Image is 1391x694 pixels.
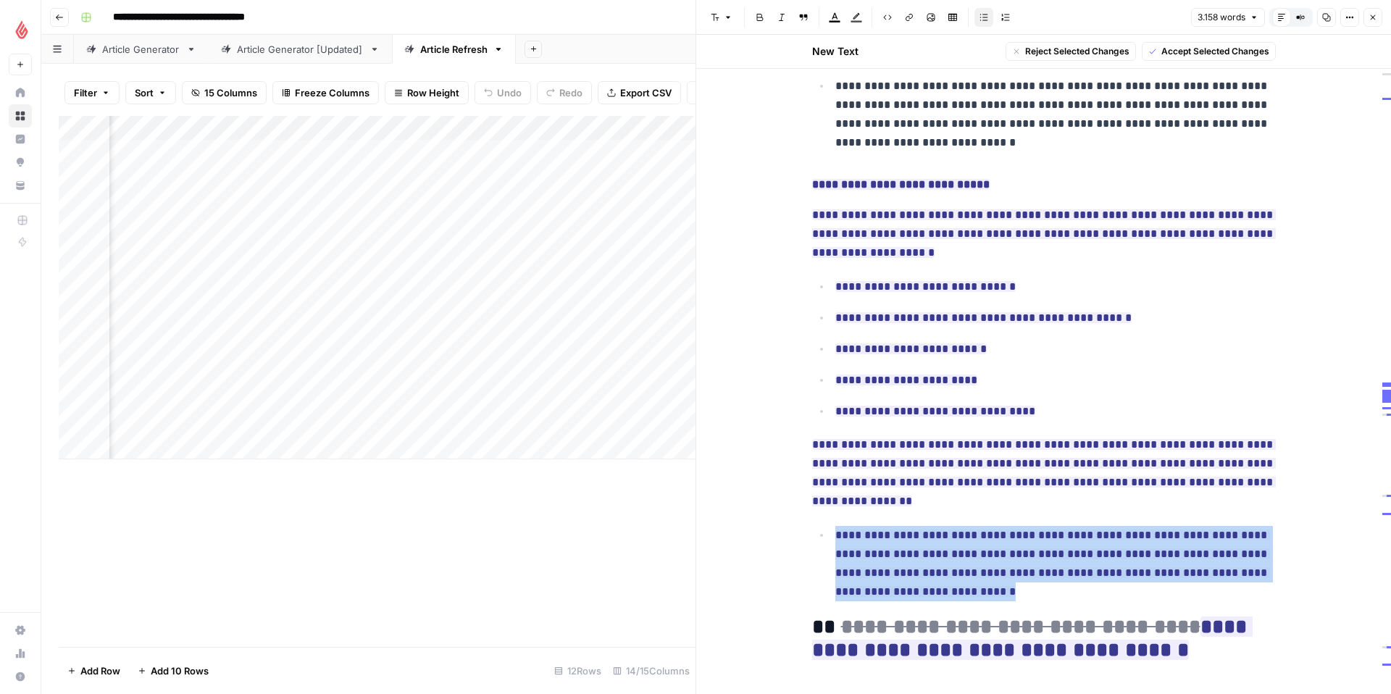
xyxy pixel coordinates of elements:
a: Opportunities [9,151,32,174]
span: Row Height [407,85,459,100]
button: Accept Selected Changes [1142,42,1276,61]
button: 3.158 words [1191,8,1265,27]
div: Article Generator [102,42,180,57]
h2: New Text [812,44,859,59]
a: Article Generator [74,35,209,64]
span: Sort [135,85,154,100]
div: Article Generator [Updated] [237,42,364,57]
div: 12 Rows [548,659,607,682]
button: 15 Columns [182,81,267,104]
span: Filter [74,85,97,100]
span: Accept Selected Changes [1161,45,1269,58]
span: Add Row [80,664,120,678]
div: Article Refresh [420,42,488,57]
span: 3.158 words [1198,11,1245,24]
span: Redo [559,85,582,100]
button: Filter [64,81,120,104]
button: Undo [475,81,531,104]
button: Add Row [59,659,129,682]
a: Your Data [9,174,32,197]
button: Help + Support [9,665,32,688]
span: Freeze Columns [295,85,369,100]
a: Insights [9,127,32,151]
span: 15 Columns [204,85,257,100]
a: Article Generator [Updated] [209,35,392,64]
div: 14/15 Columns [607,659,695,682]
span: Undo [497,85,522,100]
a: Usage [9,642,32,665]
button: Redo [537,81,592,104]
span: Reject Selected Changes [1025,45,1129,58]
button: Workspace: Lightspeed [9,12,32,48]
img: Lightspeed Logo [9,17,35,43]
span: Add 10 Rows [151,664,209,678]
a: Browse [9,104,32,127]
button: Row Height [385,81,469,104]
button: Reject Selected Changes [1006,42,1136,61]
button: Sort [125,81,176,104]
a: Home [9,81,32,104]
a: Article Refresh [392,35,516,64]
span: Export CSV [620,85,672,100]
button: Add 10 Rows [129,659,217,682]
button: Freeze Columns [272,81,379,104]
a: Settings [9,619,32,642]
button: Export CSV [598,81,681,104]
